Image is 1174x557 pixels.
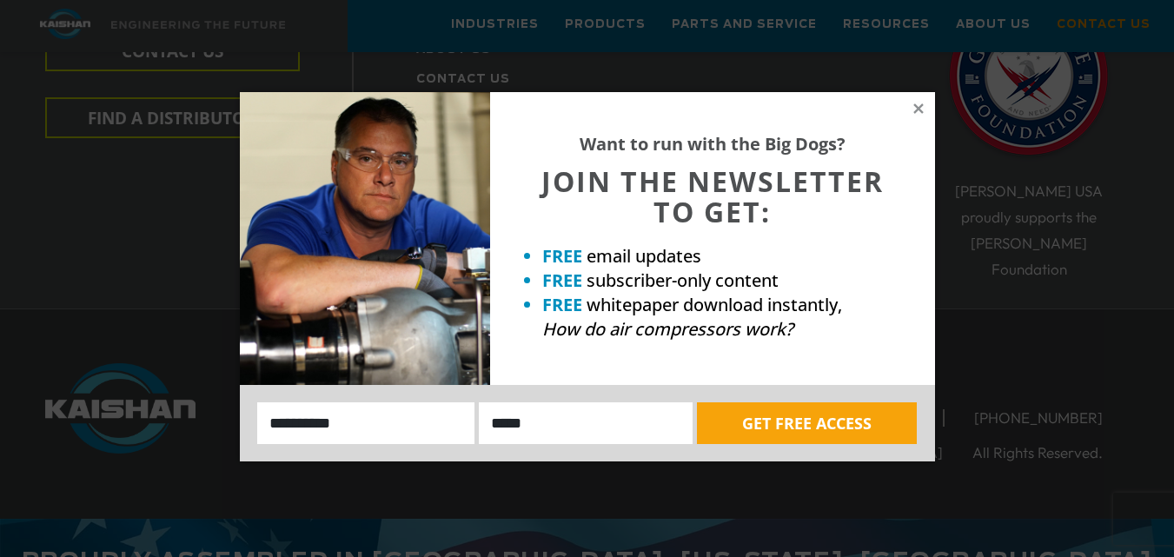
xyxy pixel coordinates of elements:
span: subscriber-only content [587,269,779,292]
span: email updates [587,244,701,268]
input: Name: [257,402,475,444]
strong: FREE [542,293,582,316]
input: Email [479,402,693,444]
span: JOIN THE NEWSLETTER TO GET: [541,162,884,230]
strong: Want to run with the Big Dogs? [580,132,846,156]
strong: FREE [542,269,582,292]
button: Close [911,101,926,116]
strong: FREE [542,244,582,268]
span: whitepaper download instantly, [587,293,842,316]
em: How do air compressors work? [542,317,793,341]
button: GET FREE ACCESS [697,402,917,444]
